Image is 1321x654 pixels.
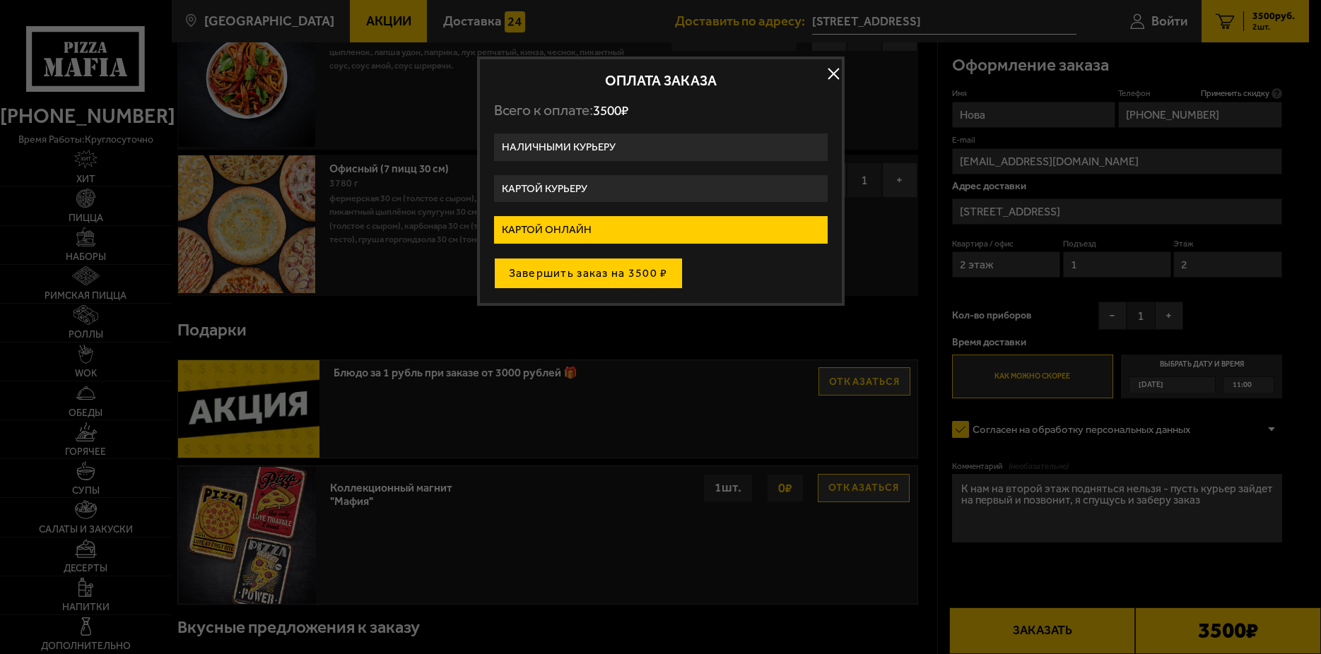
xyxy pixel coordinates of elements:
[494,102,828,119] p: Всего к оплате:
[593,102,628,119] span: 3500 ₽
[494,133,828,161] label: Наличными курьеру
[494,216,828,244] label: Картой онлайн
[494,175,828,203] label: Картой курьеру
[494,73,828,88] h2: Оплата заказа
[494,258,683,289] button: Завершить заказ на 3500 ₽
